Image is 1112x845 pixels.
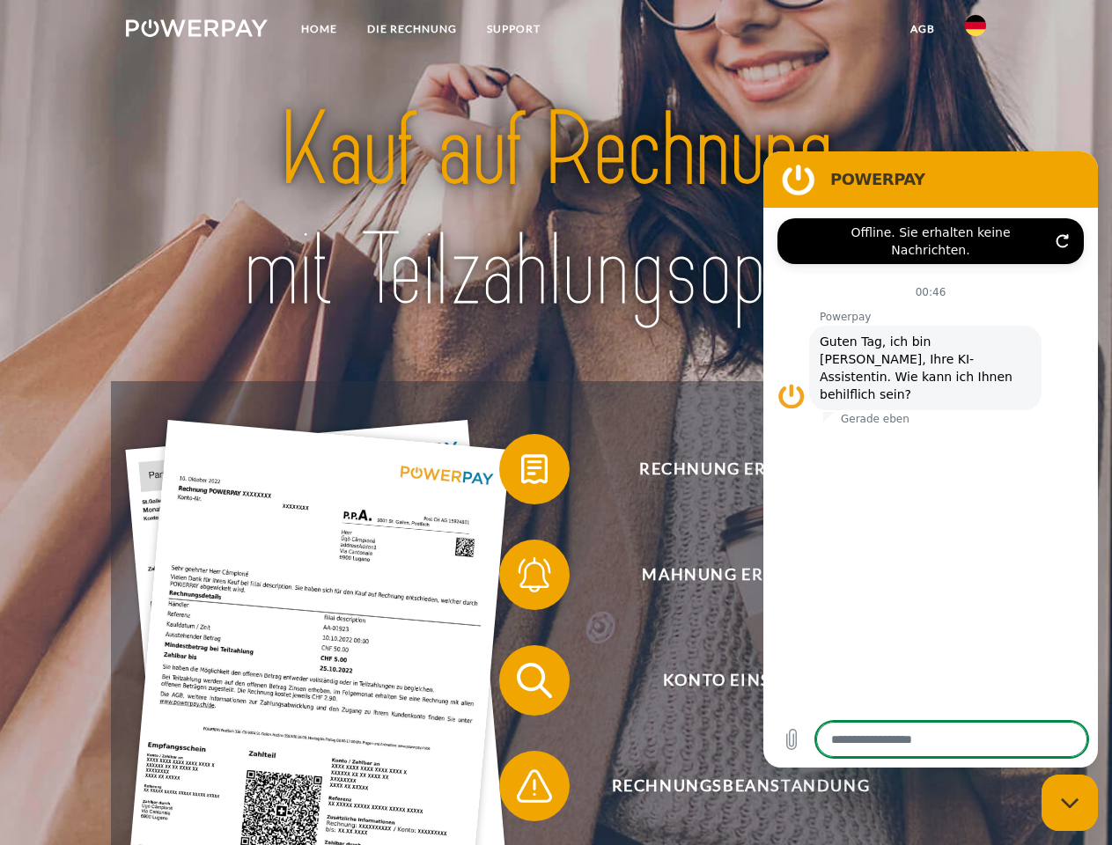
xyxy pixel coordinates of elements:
[525,540,956,610] span: Mahnung erhalten?
[499,645,957,716] button: Konto einsehen
[512,764,556,808] img: qb_warning.svg
[525,434,956,504] span: Rechnung erhalten?
[352,13,472,45] a: DIE RECHNUNG
[499,751,957,821] button: Rechnungsbeanstandung
[499,434,957,504] button: Rechnung erhalten?
[286,13,352,45] a: Home
[168,84,944,337] img: title-powerpay_de.svg
[895,13,950,45] a: agb
[512,553,556,597] img: qb_bell.svg
[965,15,986,36] img: de
[525,645,956,716] span: Konto einsehen
[763,151,1098,768] iframe: Messaging-Fenster
[512,658,556,702] img: qb_search.svg
[472,13,556,45] a: SUPPORT
[512,447,556,491] img: qb_bill.svg
[126,19,268,37] img: logo-powerpay-white.svg
[1042,775,1098,831] iframe: Schaltfläche zum Öffnen des Messaging-Fensters; Konversation läuft
[499,540,957,610] button: Mahnung erhalten?
[525,751,956,821] span: Rechnungsbeanstandung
